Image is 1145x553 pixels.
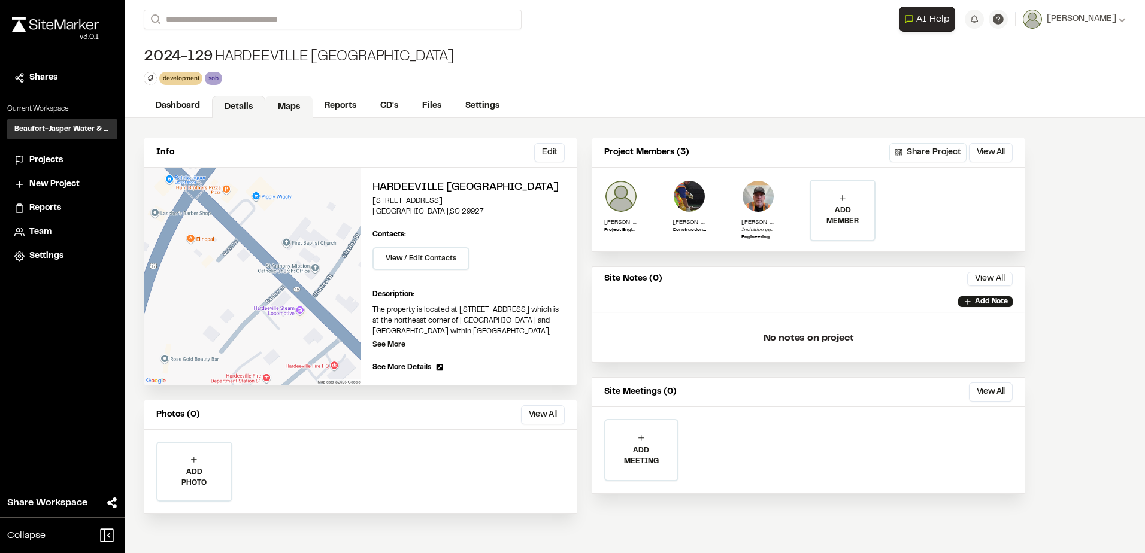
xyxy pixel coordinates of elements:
div: Hardeeville [GEOGRAPHIC_DATA] [144,48,454,67]
a: Dashboard [144,95,212,117]
button: Search [144,10,165,29]
p: The property is located at [STREET_ADDRESS] which is at the northeast corner of [GEOGRAPHIC_DATA]... [372,305,565,337]
span: Collapse [7,528,46,543]
button: Edit [534,143,565,162]
p: Project Members (3) [604,146,689,159]
img: Mahathi Bhooshi [604,180,638,213]
p: Site Notes (0) [604,272,662,285]
button: Open AI Assistant [899,7,955,32]
p: Contacts: [372,229,406,240]
p: Info [156,146,174,159]
p: [PERSON_NAME] [741,218,775,227]
p: ADD MEETING [605,445,677,467]
button: Share Project [889,143,967,162]
a: Details [212,96,265,118]
p: See More [372,339,405,350]
button: Edit Tags [144,72,157,85]
div: Open AI Assistant [899,7,960,32]
p: Site Meetings (0) [604,385,677,399]
span: Reports [29,202,61,215]
p: ADD PHOTO [157,467,231,488]
span: [PERSON_NAME] [1047,13,1116,26]
a: Team [14,226,110,239]
a: Settings [14,250,110,263]
p: Engineering Construction Supervisor South of the Broad [741,234,775,241]
a: Maps [265,96,313,118]
p: ADD MEMBER [811,205,874,227]
span: See More Details [372,362,431,373]
span: Settings [29,250,63,263]
p: Photos (0) [156,408,200,421]
p: Description: [372,289,565,300]
button: [PERSON_NAME] [1023,10,1126,29]
div: Oh geez...please don't... [12,32,99,42]
p: [PERSON_NAME] [673,218,706,227]
span: Share Workspace [7,496,87,510]
button: View / Edit Contacts [372,247,469,270]
a: Settings [453,95,511,117]
div: sob [205,72,222,84]
p: [GEOGRAPHIC_DATA] , SC 29927 [372,206,565,217]
img: Cliff Schwabauer [741,180,775,213]
h2: Hardeeville [GEOGRAPHIC_DATA] [372,180,565,196]
p: Invitation pending [741,227,775,234]
span: AI Help [916,12,950,26]
p: Project Engineer [604,227,638,234]
p: No notes on project [602,319,1015,357]
button: View All [967,272,1013,286]
a: Reports [14,202,110,215]
span: Shares [29,71,57,84]
a: CD's [368,95,410,117]
img: User [1023,10,1042,29]
a: Shares [14,71,110,84]
a: Projects [14,154,110,167]
button: View All [969,382,1013,402]
a: Reports [313,95,368,117]
p: [PERSON_NAME] [604,218,638,227]
h3: Beaufort-Jasper Water & Sewer Authority [14,124,110,135]
a: New Project [14,178,110,191]
span: Projects [29,154,63,167]
button: View All [969,143,1013,162]
a: Files [410,95,453,117]
p: Current Workspace [7,104,117,114]
img: Victor Gaucin [673,180,706,213]
p: Construction Engineer II [673,227,706,234]
span: New Project [29,178,80,191]
span: Team [29,226,52,239]
p: [STREET_ADDRESS] [372,196,565,206]
span: 2024-129 [144,48,213,67]
p: Add Note [975,296,1008,307]
div: development [159,72,202,84]
img: rebrand.png [12,17,99,32]
button: View All [521,405,565,424]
